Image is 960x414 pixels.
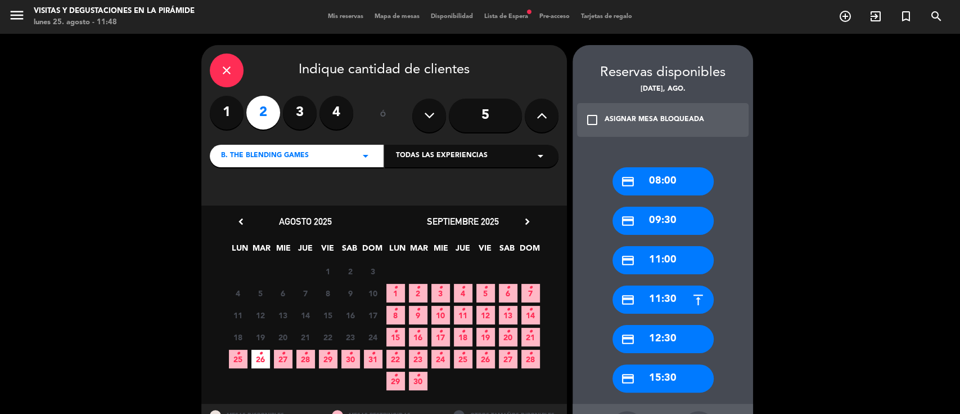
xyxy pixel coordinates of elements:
[573,62,753,84] div: Reservas disponibles
[621,253,635,268] i: credit_card
[621,332,635,346] i: credit_card
[394,279,398,297] i: •
[341,350,360,368] span: 30
[274,284,292,302] span: 6
[371,345,375,363] i: •
[454,328,472,346] span: 18
[506,323,510,341] i: •
[359,149,372,163] i: arrow_drop_down
[246,96,280,130] label: 2
[386,372,405,390] span: 29
[476,306,495,324] span: 12
[621,293,635,307] i: credit_card
[318,242,337,260] span: VIE
[341,262,360,281] span: 2
[341,306,360,324] span: 16
[369,14,425,20] span: Mapa de mesas
[612,364,714,393] div: 15:30
[526,8,533,15] span: fiber_manual_record
[326,345,330,363] i: •
[251,350,270,368] span: 26
[461,301,465,319] i: •
[296,306,315,324] span: 14
[416,345,420,363] i: •
[319,262,337,281] span: 1
[229,284,247,302] span: 4
[499,350,517,368] span: 27
[388,242,407,260] span: LUN
[506,279,510,297] i: •
[899,10,913,23] i: turned_in_not
[296,328,315,346] span: 21
[612,286,714,314] div: 11:30
[605,114,704,126] div: ASIGNAR MESA BLOQUEADA
[296,350,315,368] span: 28
[319,328,337,346] span: 22
[341,328,360,346] span: 23
[575,14,638,20] span: Tarjetas de regalo
[484,301,488,319] i: •
[296,242,315,260] span: JUE
[349,345,353,363] i: •
[612,207,714,235] div: 09:30
[479,14,534,20] span: Lista de Espera
[621,214,635,228] i: credit_card
[394,367,398,385] i: •
[416,323,420,341] i: •
[409,284,427,302] span: 2
[499,328,517,346] span: 20
[427,216,499,227] span: septiembre 2025
[612,325,714,353] div: 12:30
[251,306,270,324] span: 12
[229,350,247,368] span: 25
[484,279,488,297] i: •
[416,301,420,319] i: •
[386,350,405,368] span: 22
[425,14,479,20] span: Disponibilidad
[251,284,270,302] span: 5
[274,306,292,324] span: 13
[930,10,943,23] i: search
[8,7,25,24] i: menu
[484,323,488,341] i: •
[454,242,472,260] span: JUE
[439,301,443,319] i: •
[612,167,714,195] div: 08:00
[394,345,398,363] i: •
[221,150,309,162] span: B. The Blending Games
[281,345,285,363] i: •
[534,14,575,20] span: Pre-acceso
[529,279,533,297] i: •
[364,284,382,302] span: 10
[621,372,635,386] i: credit_card
[362,242,381,260] span: DOM
[396,150,488,162] span: Todas las experiencias
[253,242,271,260] span: MAR
[499,306,517,324] span: 13
[839,10,852,23] i: add_circle_outline
[220,64,233,77] i: close
[521,216,533,228] i: chevron_right
[439,323,443,341] i: •
[274,350,292,368] span: 27
[279,216,332,227] span: agosto 2025
[409,372,427,390] span: 30
[410,242,429,260] span: MAR
[386,284,405,302] span: 1
[409,350,427,368] span: 23
[499,284,517,302] span: 6
[439,279,443,297] i: •
[364,96,401,135] div: ó
[304,345,308,363] i: •
[409,306,427,324] span: 9
[432,242,450,260] span: MIE
[431,328,450,346] span: 17
[364,328,382,346] span: 24
[439,345,443,363] i: •
[476,242,494,260] span: VIE
[454,284,472,302] span: 4
[319,96,353,130] label: 4
[8,7,25,28] button: menu
[521,350,540,368] span: 28
[229,328,247,346] span: 18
